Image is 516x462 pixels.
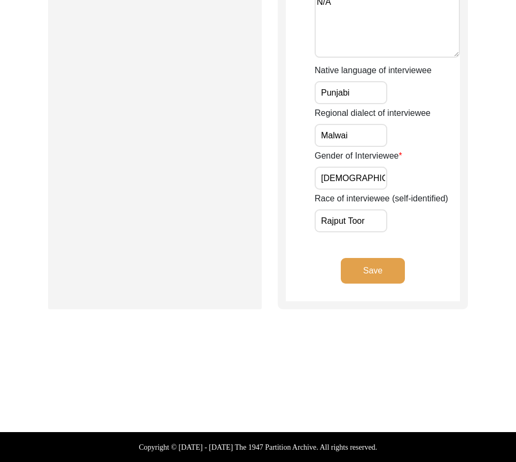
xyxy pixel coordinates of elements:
button: Save [341,258,405,284]
label: Regional dialect of interviewee [315,107,431,120]
label: Native language of interviewee [315,64,432,77]
label: Race of interviewee (self-identified) [315,192,448,205]
label: Gender of Interviewee [315,150,402,162]
label: Copyright © [DATE] - [DATE] The 1947 Partition Archive. All rights reserved. [139,442,377,453]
